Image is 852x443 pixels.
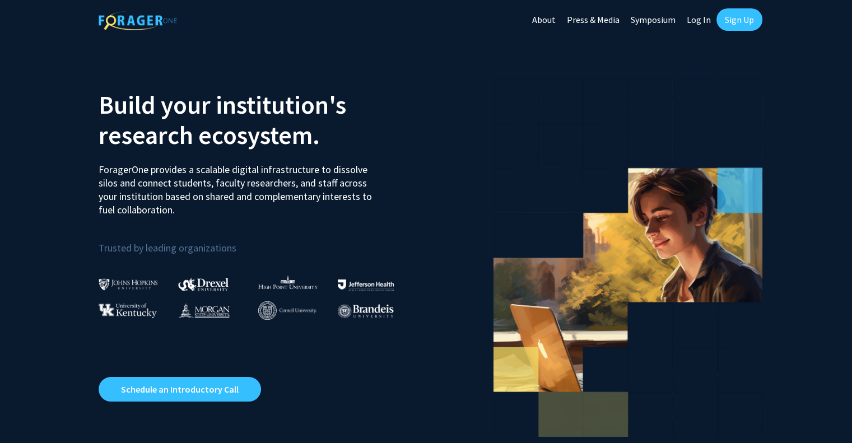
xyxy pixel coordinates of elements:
h2: Build your institution's research ecosystem. [99,90,418,150]
p: ForagerOne provides a scalable digital infrastructure to dissolve silos and connect students, fac... [99,155,380,217]
img: Drexel University [178,278,229,291]
img: Cornell University [258,301,316,320]
img: ForagerOne Logo [99,11,177,30]
iframe: Chat [8,393,48,435]
p: Trusted by leading organizations [99,226,418,257]
a: Opens in a new tab [99,377,261,402]
a: Sign Up [716,8,762,31]
img: Morgan State University [178,303,230,318]
img: High Point University [258,276,318,289]
img: University of Kentucky [99,303,157,318]
img: Brandeis University [338,304,394,318]
img: Thomas Jefferson University [338,279,394,290]
img: Johns Hopkins University [99,278,158,290]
